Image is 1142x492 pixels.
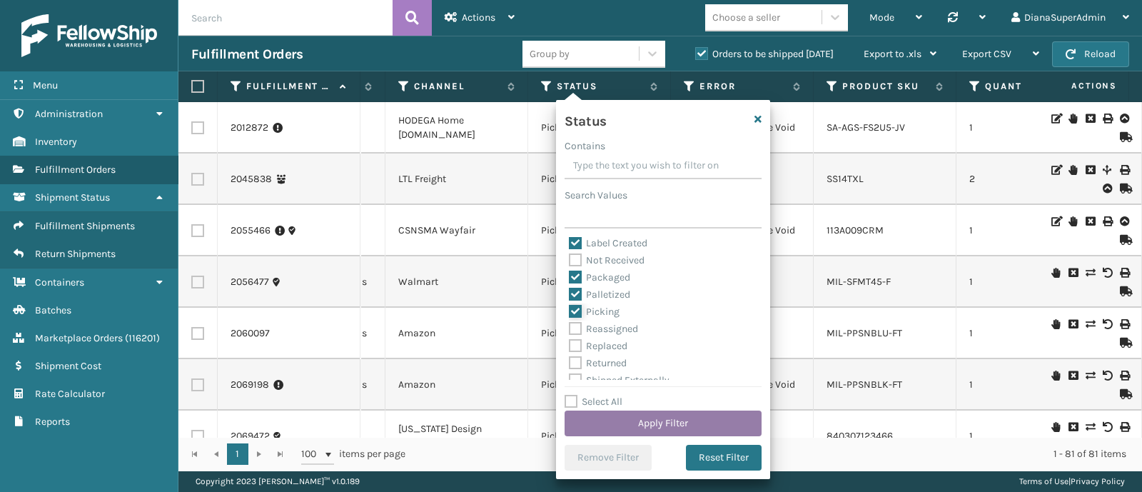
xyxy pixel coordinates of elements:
label: Not Received [569,254,645,266]
i: On Hold [1068,165,1077,175]
a: 2012872 [231,121,268,135]
button: Apply Filter [565,411,762,436]
i: Cancel Fulfillment Order [1086,165,1094,175]
i: Edit [1051,114,1060,124]
label: Returned [569,357,627,369]
td: 1 [956,359,1099,411]
span: Administration [35,108,103,120]
span: Mode [869,11,894,24]
i: Change shipping [1086,268,1094,278]
i: Mark as Shipped [1120,338,1128,348]
i: Cancel Fulfillment Order [1086,216,1094,226]
i: Upload BOL [1120,114,1128,124]
i: Void Label [1103,268,1111,278]
span: Actions [1026,74,1126,98]
label: Orders to be shipped [DATE] [695,48,834,60]
span: Shipment Status [35,191,110,204]
td: Picking [528,411,671,462]
label: Picking [569,306,620,318]
button: Reload [1052,41,1129,67]
td: Walmart [385,256,528,308]
td: Amazon [385,359,528,411]
span: Inventory [35,136,77,148]
td: [US_STATE] Design Shopify [385,411,528,462]
i: On Hold [1051,268,1060,278]
td: 1 [956,256,1099,308]
a: Terms of Use [1019,476,1068,486]
i: Mark as Shipped [1120,389,1128,399]
span: Fulfillment Orders [35,164,116,176]
label: Product SKU [842,80,929,93]
td: 1 [956,411,1099,462]
td: HODEGA Home [DOMAIN_NAME] [385,102,528,154]
input: Type the text you wish to filter on [565,154,762,179]
label: Packaged [569,271,630,283]
div: | [1019,471,1125,492]
span: Shipment Cost [35,360,101,372]
td: Picking [528,102,671,154]
span: items per page [301,443,405,465]
span: Batches [35,304,71,316]
i: Print BOL [1103,216,1111,226]
span: Rate Calculator [35,388,105,400]
label: Label Created [569,237,647,249]
span: ( 116201 ) [125,332,160,344]
i: Cancel Fulfillment Order [1068,268,1077,278]
i: Cancel Fulfillment Order [1068,422,1077,432]
i: Change shipping [1086,371,1094,381]
td: Picking [528,154,671,205]
i: On Hold [1068,114,1077,124]
span: Export CSV [962,48,1011,60]
a: 2055466 [231,224,271,238]
td: Picking [528,205,671,256]
span: Fulfillment Shipments [35,220,135,232]
a: MIL-SFMT45-F [827,276,891,288]
a: SA-AGS-FS2U5-JV [827,121,905,134]
a: 2069198 [231,378,269,392]
a: MIL-PPSNBLK-FT [827,378,902,391]
a: 2069472 [231,429,270,443]
h3: Fulfillment Orders [191,46,303,63]
i: On Hold [1051,371,1060,381]
i: Mark as Shipped [1120,235,1128,245]
label: Error [699,80,786,93]
button: Remove Filter [565,445,652,471]
img: logo [21,14,157,57]
a: MIL-PPSNBLU-FT [827,327,902,339]
label: Reassigned [569,323,638,335]
label: Fulfillment Order Id [246,80,333,93]
span: Containers [35,276,84,288]
p: Copyright 2023 [PERSON_NAME]™ v 1.0.189 [196,471,360,492]
i: Upload BOL [1103,184,1111,194]
span: 100 [301,447,323,461]
i: Cancel Fulfillment Order [1086,114,1094,124]
i: Split Fulfillment Order [1103,165,1111,175]
i: Void Label [1103,371,1111,381]
td: 2 [956,154,1099,205]
a: 113A009CRM [827,224,884,236]
td: LTL Freight [385,154,528,205]
a: Privacy Policy [1071,476,1125,486]
i: Print Label [1120,319,1128,329]
i: Upload BOL [1120,216,1128,226]
label: Palletized [569,288,630,301]
label: Quantity [985,80,1071,93]
i: Void Label [1103,319,1111,329]
i: On Hold [1051,319,1060,329]
label: Channel [414,80,500,93]
i: Change shipping [1086,319,1094,329]
i: Print Label [1120,371,1128,381]
label: Select All [565,396,622,408]
span: Reports [35,416,70,428]
td: Picking [528,359,671,411]
td: CSNSMA Wayfair [385,205,528,256]
i: Print Label [1120,268,1128,278]
div: Group by [530,46,570,61]
label: Shipped Externally [569,374,669,386]
span: Marketplace Orders [35,332,123,344]
a: SS14TXL [827,173,864,185]
i: Print BOL [1120,165,1128,175]
span: Return Shipments [35,248,116,260]
i: Void Label [1103,422,1111,432]
td: Amazon [385,308,528,359]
